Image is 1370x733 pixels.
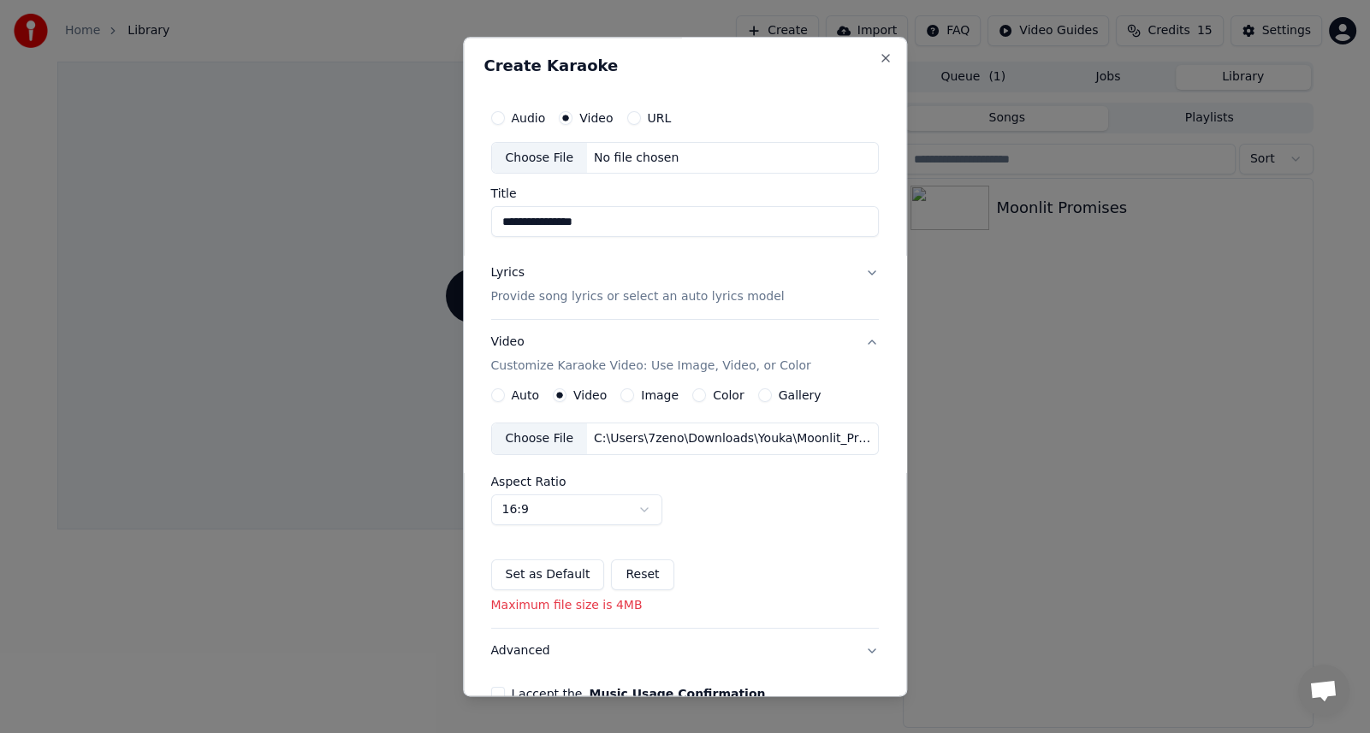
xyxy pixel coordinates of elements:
[612,560,674,591] button: Reset
[484,58,887,74] h2: Create Karaoke
[491,188,880,200] label: Title
[491,358,811,375] p: Customize Karaoke Video: Use Image, Video, or Color
[492,143,588,174] div: Choose File
[491,321,880,389] button: VideoCustomize Karaoke Video: Use Image, Video, or Color
[573,390,607,402] label: Video
[491,630,880,674] button: Advanced
[512,112,546,124] label: Audio
[491,334,811,375] div: Video
[491,389,880,629] div: VideoCustomize Karaoke Video: Use Image, Video, or Color
[648,112,672,124] label: URL
[713,390,744,402] label: Color
[491,265,525,282] div: Lyrics
[590,689,766,700] button: I accept the
[492,424,588,455] div: Choose File
[512,390,540,402] label: Auto
[512,689,766,700] label: I accept the
[587,150,685,167] div: No file chosen
[580,112,614,124] label: Video
[587,431,878,448] div: C:\Users\7zeno\Downloads\Youka\Moonlit_Promises.mp4
[491,251,880,320] button: LyricsProvide song lyrics or select an auto lyrics model
[491,289,785,306] p: Provide song lyrics or select an auto lyrics model
[491,560,605,591] button: Set as Default
[491,476,880,488] label: Aspect Ratio
[779,390,821,402] label: Gallery
[491,598,880,615] p: Maximum file size is 4MB
[641,390,679,402] label: Image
